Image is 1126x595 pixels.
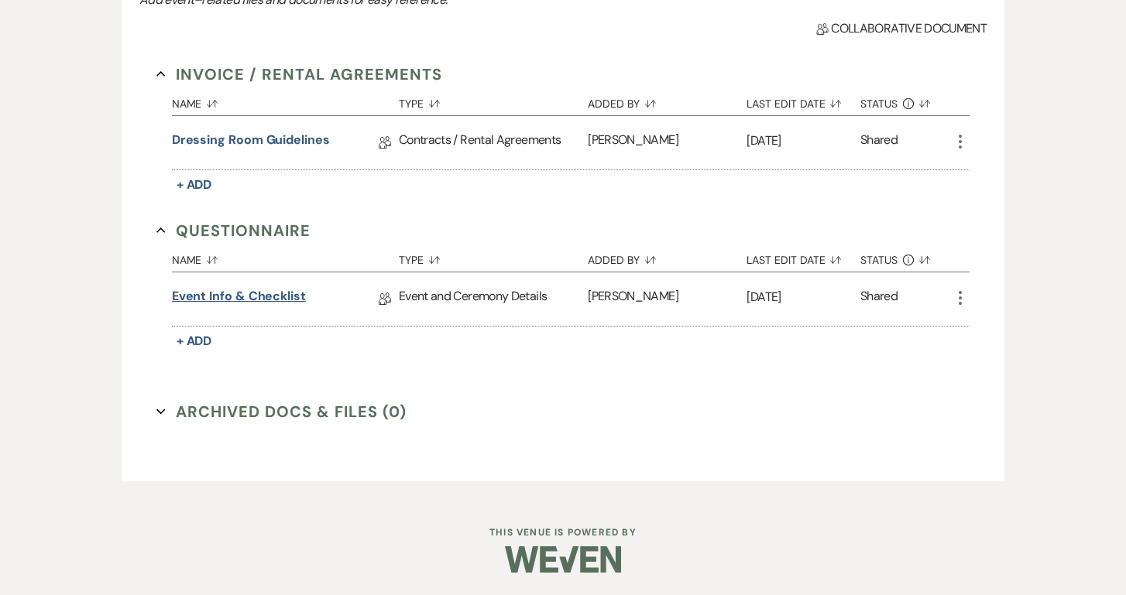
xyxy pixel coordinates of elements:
button: Last Edit Date [747,86,860,115]
button: + Add [172,174,217,196]
span: Collaborative document [816,19,987,38]
button: Name [172,86,399,115]
span: Status [860,98,898,109]
button: Added By [588,86,747,115]
span: + Add [177,333,212,349]
button: Invoice / Rental Agreements [156,63,442,86]
span: + Add [177,176,212,193]
div: [PERSON_NAME] [588,116,747,169]
span: Status [860,255,898,265]
div: Shared [860,131,898,155]
button: Added By [588,242,747,272]
button: Type [399,242,588,272]
a: Dressing Room Guidelines [172,131,330,155]
div: Contracts / Rental Agreements [399,116,588,169]
button: Name [172,242,399,272]
div: Event and Ceremony Details [399,272,588,326]
button: Type [399,86,588,115]
button: Status [860,242,951,272]
div: [PERSON_NAME] [588,272,747,326]
p: [DATE] [747,287,860,307]
button: Status [860,86,951,115]
button: Archived Docs & Files (0) [156,400,407,423]
img: Weven Logo [505,532,621,586]
p: [DATE] [747,131,860,151]
a: Event Info & Checklist [172,287,306,311]
div: Shared [860,287,898,311]
button: Questionnaire [156,219,311,242]
button: Last Edit Date [747,242,860,272]
button: + Add [172,330,217,352]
